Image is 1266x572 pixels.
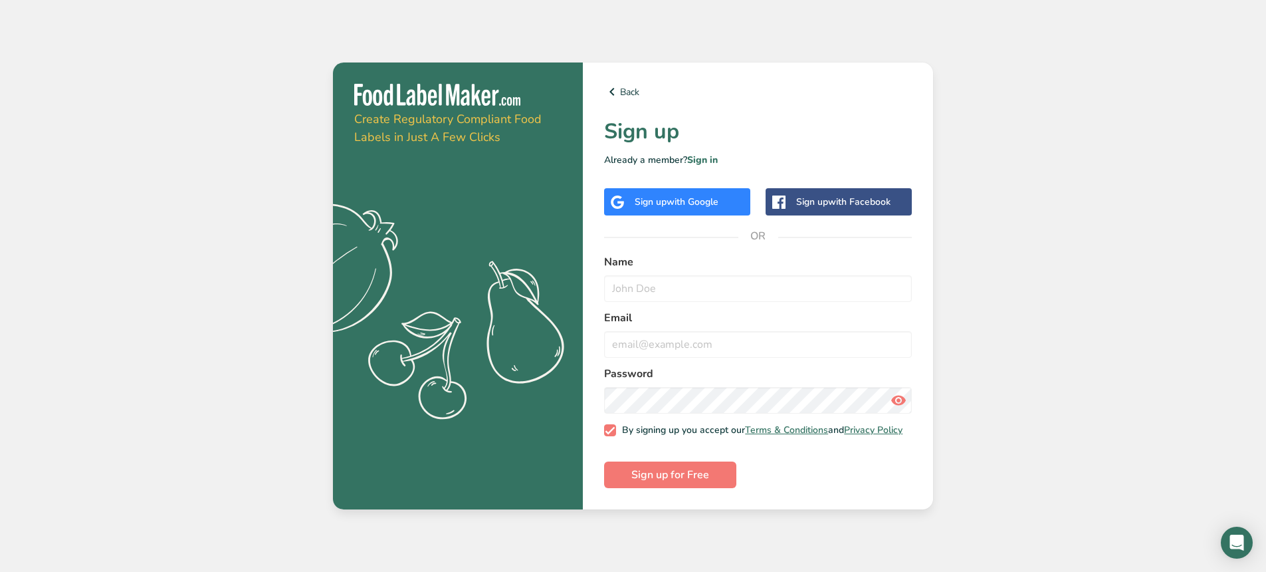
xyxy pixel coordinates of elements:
h1: Sign up [604,116,912,148]
div: Sign up [635,195,718,209]
label: Email [604,310,912,326]
button: Sign up for Free [604,462,736,488]
span: By signing up you accept our and [616,424,903,436]
span: with Google [667,196,718,208]
a: Back [604,84,912,100]
span: Sign up for Free [631,467,709,483]
div: Open Intercom Messenger [1221,527,1253,559]
input: email@example.com [604,331,912,358]
img: Food Label Maker [354,84,520,106]
div: Sign up [796,195,891,209]
span: Create Regulatory Compliant Food Labels in Just A Few Clicks [354,111,542,145]
span: OR [738,216,778,256]
a: Terms & Conditions [745,424,828,436]
a: Privacy Policy [844,424,902,436]
a: Sign in [687,154,718,166]
label: Name [604,254,912,270]
label: Password [604,366,912,382]
input: John Doe [604,275,912,302]
span: with Facebook [828,196,891,208]
p: Already a member? [604,153,912,167]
